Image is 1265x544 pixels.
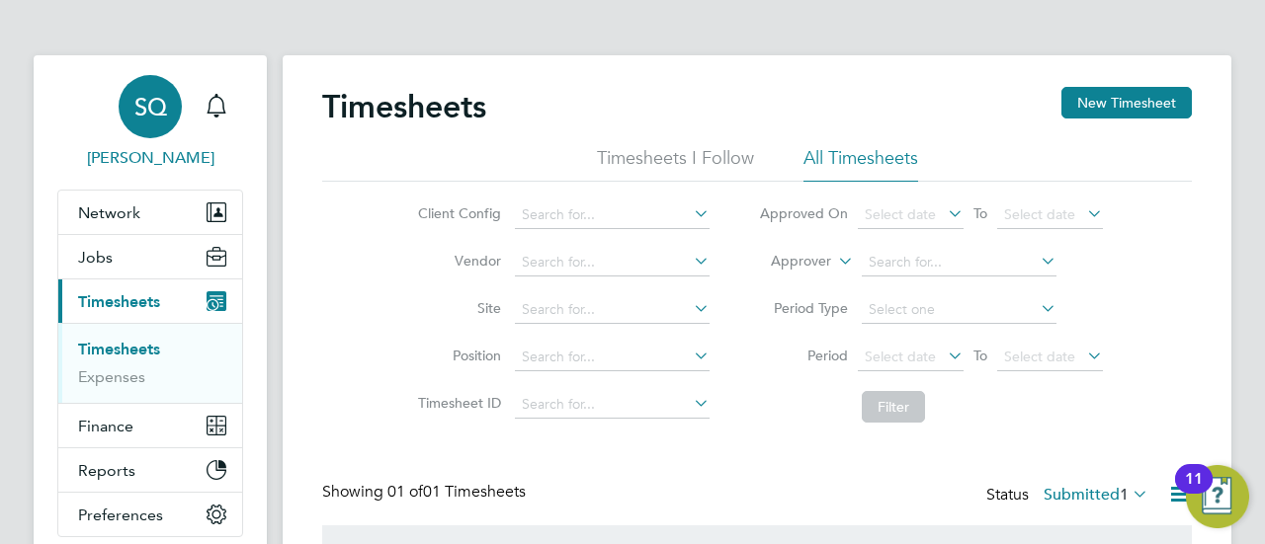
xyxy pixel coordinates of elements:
button: Filter [862,391,925,423]
input: Select one [862,296,1056,324]
button: Jobs [58,235,242,278]
span: Select date [865,205,936,223]
span: Finance [78,417,133,435]
a: Expenses [78,367,145,386]
div: Status [986,482,1152,509]
label: Site [412,299,501,317]
span: Sam Quinsee [57,146,243,170]
span: Select date [865,348,936,365]
div: Showing [322,482,530,503]
span: To [968,343,993,368]
label: Period Type [759,299,848,317]
span: Preferences [78,505,163,524]
span: 01 Timesheets [387,482,526,502]
div: Timesheets [58,323,242,403]
li: All Timesheets [803,146,918,182]
span: 1 [1120,485,1129,505]
label: Approver [742,252,831,272]
label: Position [412,347,501,364]
span: Jobs [78,248,113,267]
input: Search for... [862,249,1056,276]
li: Timesheets I Follow [597,146,754,182]
label: Timesheet ID [412,394,501,412]
button: Reports [58,448,242,492]
span: SQ [134,94,167,119]
input: Search for... [515,391,710,419]
span: Select date [1004,205,1075,223]
span: Reports [78,461,135,480]
input: Search for... [515,344,710,371]
button: Open Resource Center, 11 new notifications [1186,465,1249,528]
a: SQ[PERSON_NAME] [57,75,243,170]
label: Submitted [1044,485,1148,505]
span: Timesheets [78,292,160,311]
button: Timesheets [58,279,242,323]
button: Finance [58,404,242,447]
input: Search for... [515,296,710,324]
a: Timesheets [78,340,160,358]
button: Network [58,191,242,234]
div: 11 [1185,479,1203,505]
h2: Timesheets [322,87,486,126]
label: Vendor [412,252,501,270]
input: Search for... [515,201,710,229]
button: Preferences [58,493,242,536]
label: Client Config [412,204,501,222]
label: Approved On [759,204,848,222]
label: Period [759,347,848,364]
span: Select date [1004,348,1075,365]
span: 01 of [387,482,423,502]
span: To [968,200,993,226]
span: Network [78,203,140,222]
input: Search for... [515,249,710,276]
button: New Timesheet [1061,87,1192,118]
